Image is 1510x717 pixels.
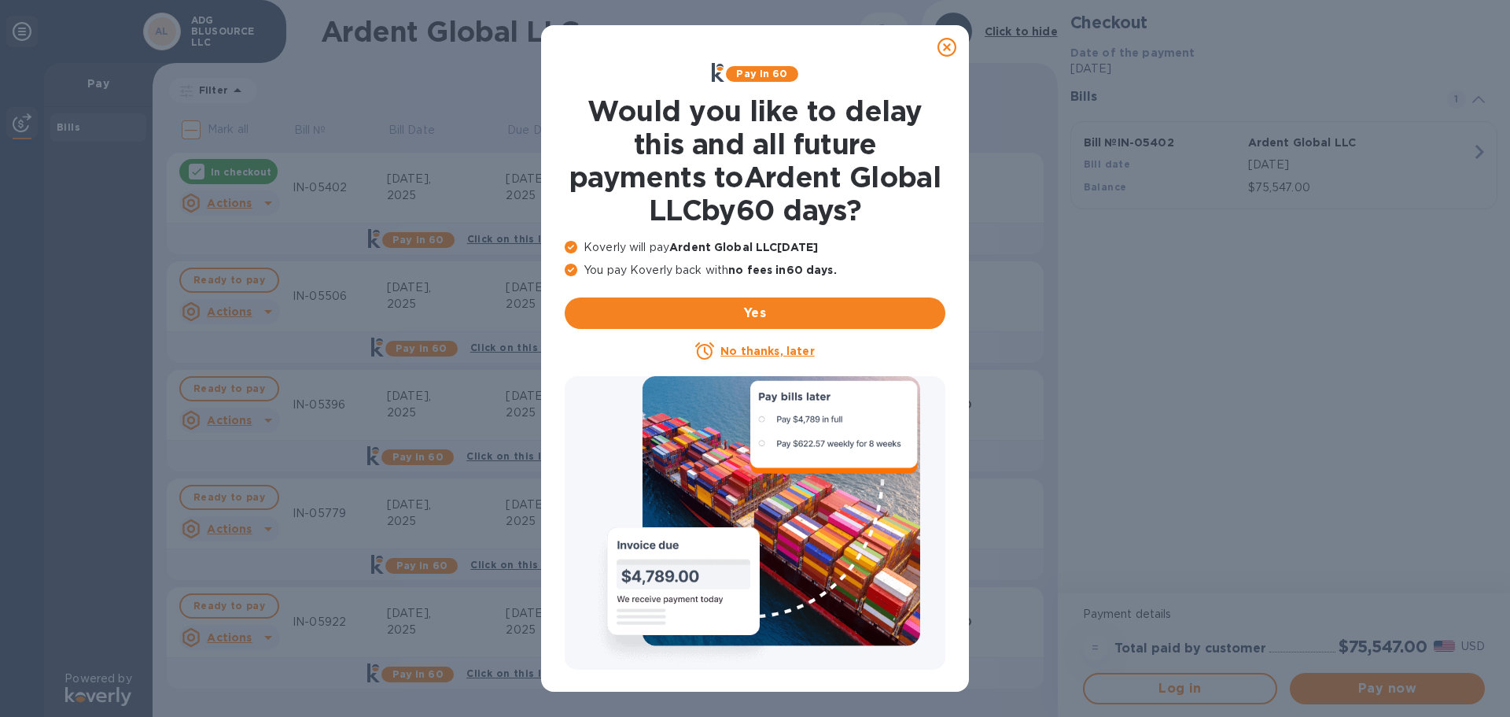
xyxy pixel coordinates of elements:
p: You pay Koverly back with [565,262,945,279]
b: no fees in 60 days . [728,264,836,276]
button: Yes [565,298,945,329]
b: Pay in 60 [736,68,787,79]
span: Yes [577,304,933,323]
u: No thanks, later [720,345,814,357]
b: Ardent Global LLC [DATE] [669,241,818,253]
p: Koverly will pay [565,239,945,256]
h1: Would you like to delay this and all future payments to Ardent Global LLC by 60 days ? [565,94,945,227]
